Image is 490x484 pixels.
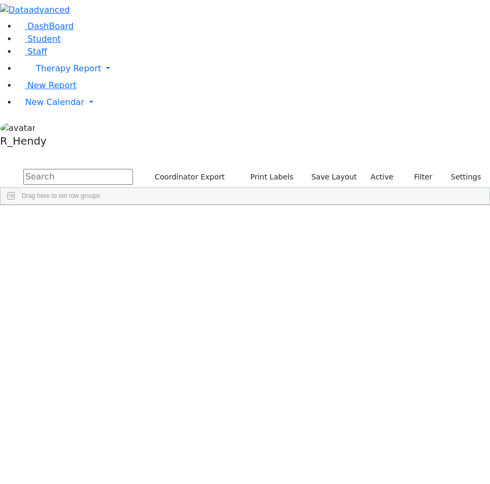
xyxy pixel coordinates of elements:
[17,80,76,90] a: New Report
[366,169,398,185] label: Active
[17,92,490,113] a: New Calendar
[22,192,100,200] span: Drag here to set row groups
[27,46,47,56] span: Staff
[27,80,76,90] span: New Report
[36,63,101,73] span: Therapy Report
[25,97,84,107] span: New Calendar
[148,169,229,185] button: Coordinator Export
[17,34,61,44] a: Student
[27,21,74,31] span: DashBoard
[306,169,361,185] button: Save Layout
[400,169,437,185] button: Filter
[17,21,74,31] a: DashBoard
[27,34,61,44] span: Student
[17,46,47,56] a: Staff
[238,169,298,185] button: Print Labels
[437,169,486,185] button: Settings
[23,169,133,185] input: Search
[17,58,490,79] a: Therapy Report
